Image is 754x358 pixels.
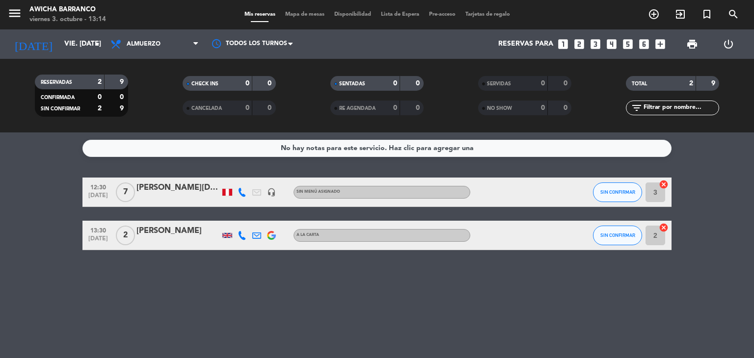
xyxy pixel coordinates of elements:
[41,106,80,111] span: SIN CONFIRMAR
[86,224,110,235] span: 13:30
[564,80,569,87] strong: 0
[723,38,734,50] i: power_settings_new
[498,40,553,48] span: Reservas para
[86,192,110,204] span: [DATE]
[98,78,102,85] strong: 2
[557,38,569,51] i: looks_one
[393,80,397,87] strong: 0
[120,78,126,85] strong: 9
[593,182,642,202] button: SIN CONFIRMAR
[416,80,422,87] strong: 0
[268,80,273,87] strong: 0
[339,106,376,111] span: RE AGENDADA
[91,38,103,50] i: arrow_drop_down
[7,33,59,55] i: [DATE]
[29,15,106,25] div: viernes 3. octubre - 13:14
[240,12,280,17] span: Mis reservas
[98,105,102,112] strong: 2
[643,102,719,113] input: Filtrar por nombre...
[674,8,686,20] i: exit_to_app
[593,226,642,245] button: SIN CONFIRMAR
[424,12,460,17] span: Pre-acceso
[339,81,365,86] span: SENTADAS
[541,80,545,87] strong: 0
[648,8,660,20] i: add_circle_outline
[460,12,515,17] span: Tarjetas de regalo
[621,38,634,51] i: looks_5
[727,8,739,20] i: search
[393,104,397,111] strong: 0
[600,189,635,195] span: SIN CONFIRMAR
[487,106,512,111] span: NO SHOW
[376,12,424,17] span: Lista de Espera
[296,190,340,194] span: Sin menú asignado
[267,188,276,197] i: headset_mic
[686,38,698,50] span: print
[541,104,545,111] strong: 0
[29,5,106,15] div: Awicha Barranco
[98,94,102,101] strong: 0
[120,94,126,101] strong: 0
[7,6,22,24] button: menu
[86,181,110,192] span: 12:30
[116,182,135,202] span: 7
[689,80,693,87] strong: 2
[564,104,569,111] strong: 0
[701,8,713,20] i: turned_in_not
[659,223,669,232] i: cancel
[296,233,319,237] span: A la carta
[711,80,717,87] strong: 9
[267,231,276,240] img: google-logo.png
[416,104,422,111] strong: 0
[136,225,220,237] div: [PERSON_NAME]
[605,38,618,51] i: looks_4
[329,12,376,17] span: Disponibilidad
[245,80,249,87] strong: 0
[86,235,110,247] span: [DATE]
[631,102,643,114] i: filter_list
[41,95,75,100] span: CONFIRMADA
[191,106,222,111] span: CANCELADA
[281,143,474,154] div: No hay notas para este servicio. Haz clic para agregar una
[659,179,669,189] i: cancel
[589,38,602,51] i: looks_3
[487,81,511,86] span: SERVIDAS
[191,81,218,86] span: CHECK INS
[7,6,22,21] i: menu
[632,81,647,86] span: TOTAL
[268,104,273,111] strong: 0
[245,104,249,111] strong: 0
[120,105,126,112] strong: 9
[710,29,747,59] div: LOG OUT
[638,38,650,51] i: looks_6
[136,181,220,194] div: [PERSON_NAME][DATE]
[600,232,635,238] span: SIN CONFIRMAR
[127,41,161,48] span: Almuerzo
[280,12,329,17] span: Mapa de mesas
[573,38,586,51] i: looks_two
[654,38,667,51] i: add_box
[41,80,72,85] span: RESERVADAS
[116,226,135,245] span: 2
